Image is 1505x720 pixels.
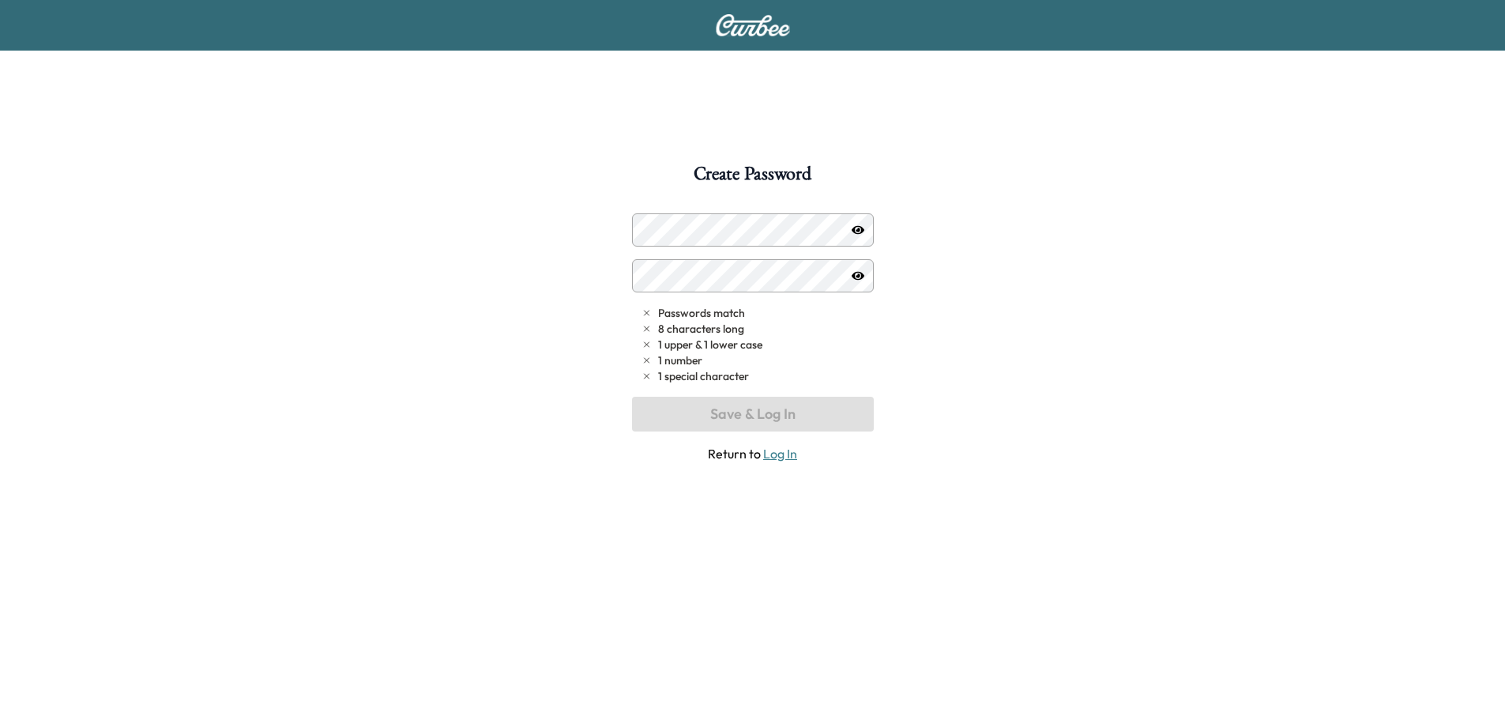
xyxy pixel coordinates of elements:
span: 1 number [658,352,702,368]
span: 1 upper & 1 lower case [658,337,762,352]
span: Passwords match [658,305,745,321]
a: Log In [763,446,797,462]
h1: Create Password [694,164,811,191]
span: 1 special character [658,368,749,384]
span: Return to [632,444,874,463]
span: 8 characters long [658,321,744,337]
img: Curbee Logo [715,14,791,36]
